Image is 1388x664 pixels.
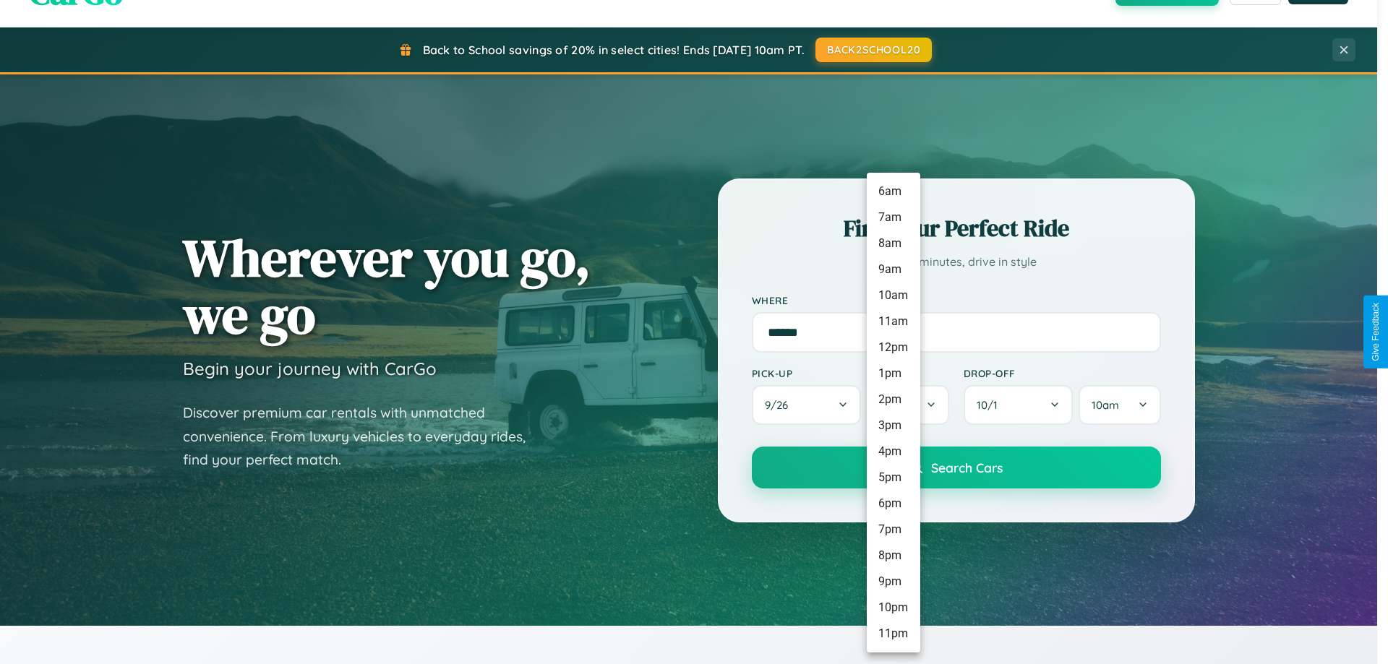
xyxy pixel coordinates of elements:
[867,283,920,309] li: 10am
[867,309,920,335] li: 11am
[867,387,920,413] li: 2pm
[867,465,920,491] li: 5pm
[867,361,920,387] li: 1pm
[867,439,920,465] li: 4pm
[867,178,920,204] li: 6am
[867,256,920,283] li: 9am
[867,569,920,595] li: 9pm
[867,335,920,361] li: 12pm
[1371,303,1381,361] div: Give Feedback
[867,230,920,256] li: 8am
[867,491,920,517] li: 6pm
[867,517,920,543] li: 7pm
[867,543,920,569] li: 8pm
[867,204,920,230] li: 7am
[867,621,920,647] li: 11pm
[867,413,920,439] li: 3pm
[867,595,920,621] li: 10pm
